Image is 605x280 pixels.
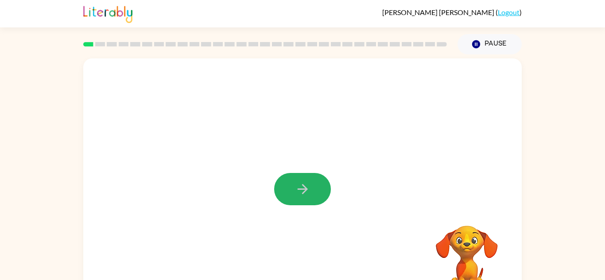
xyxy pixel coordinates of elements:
div: ( ) [382,8,522,16]
span: [PERSON_NAME] [PERSON_NAME] [382,8,496,16]
img: Literably [83,4,132,23]
a: Logout [498,8,520,16]
button: Pause [458,34,522,54]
